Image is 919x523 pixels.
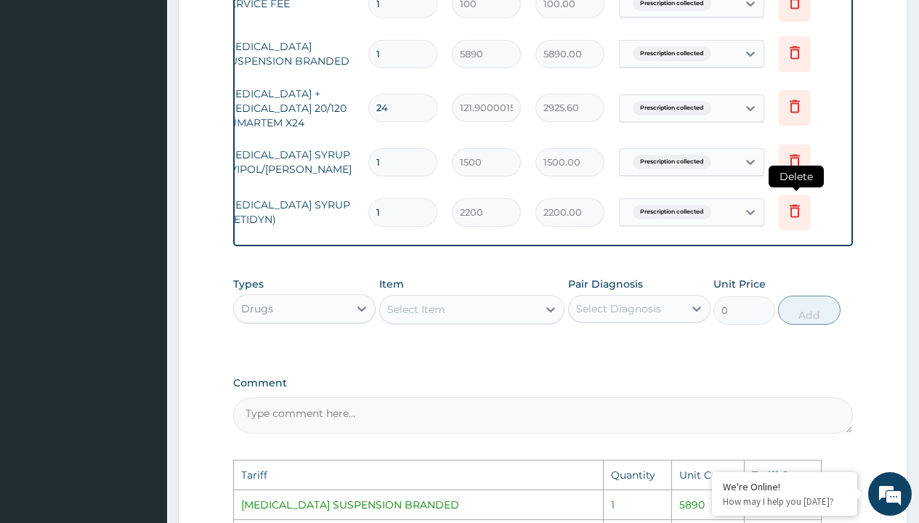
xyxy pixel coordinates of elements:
[604,460,672,490] td: Quantity
[633,155,711,169] span: Prescription collected
[769,166,824,187] span: Delete
[713,277,766,291] label: Unit Price
[387,302,445,317] div: Select Item
[233,278,264,291] label: Types
[744,460,821,490] td: Tariff Cost
[216,140,361,184] td: [MEDICAL_DATA] SYRUP AVIPOL/[PERSON_NAME]
[568,277,643,291] label: Pair Diagnosis
[633,101,711,115] span: Prescription collected
[76,81,244,100] div: Chat with us now
[672,460,745,490] td: Unit Cost
[7,360,277,410] textarea: Type your message and hit 'Enter'
[379,277,404,291] label: Item
[84,164,201,311] span: We're online!
[723,495,846,508] p: How may I help you today?
[238,7,273,42] div: Minimize live chat window
[633,205,711,219] span: Prescription collected
[672,490,745,519] td: 5890
[723,480,846,493] div: We're Online!
[778,296,840,325] button: Add
[234,490,604,519] td: [MEDICAL_DATA] SUSPENSION BRANDED
[576,301,661,316] div: Select Diagnosis
[27,73,59,109] img: d_794563401_company_1708531726252_794563401
[216,32,361,76] td: [MEDICAL_DATA] SUSPENSION BRANDED
[216,190,361,234] td: [MEDICAL_DATA] SYRUP (CETIDYN)
[216,79,361,137] td: [MEDICAL_DATA] + [MEDICAL_DATA] 20/120 LUMARTEM X24
[604,490,672,519] td: 1
[234,460,604,490] td: Tariff
[633,46,711,61] span: Prescription collected
[233,377,853,389] label: Comment
[241,301,273,316] div: Drugs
